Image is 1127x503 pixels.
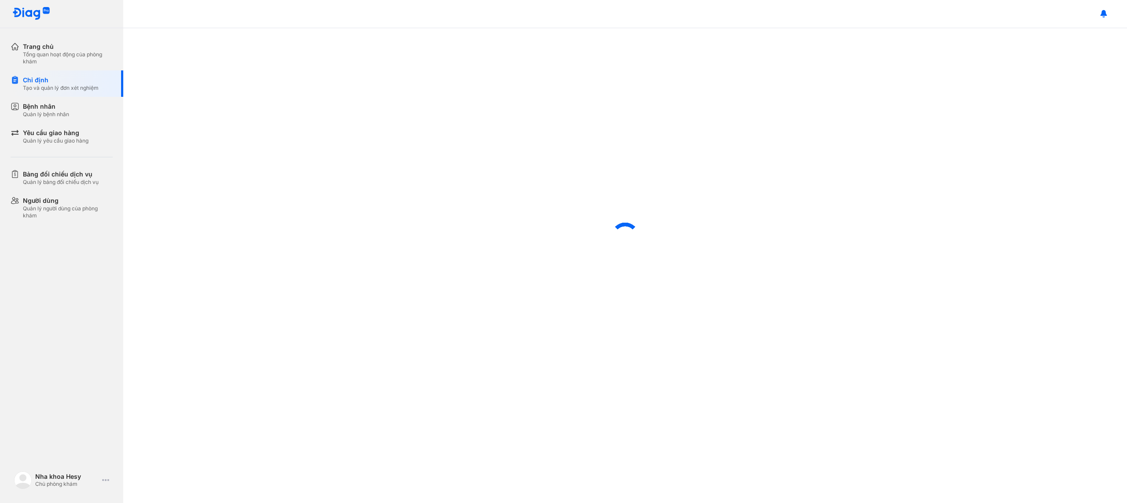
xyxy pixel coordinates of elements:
div: Chỉ định [23,76,99,84]
div: Yêu cầu giao hàng [23,129,88,137]
div: Quản lý yêu cầu giao hàng [23,137,88,144]
div: Nha khoa Hesy [35,473,99,481]
img: logo [12,7,50,21]
img: logo [14,471,32,489]
div: Quản lý người dùng của phòng khám [23,205,113,219]
div: Bệnh nhân [23,102,69,111]
div: Bảng đối chiếu dịch vụ [23,170,99,179]
div: Người dùng [23,196,113,205]
div: Tổng quan hoạt động của phòng khám [23,51,113,65]
div: Trang chủ [23,42,113,51]
div: Quản lý bảng đối chiếu dịch vụ [23,179,99,186]
div: Chủ phòng khám [35,481,99,488]
div: Quản lý bệnh nhân [23,111,69,118]
div: Tạo và quản lý đơn xét nghiệm [23,84,99,92]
